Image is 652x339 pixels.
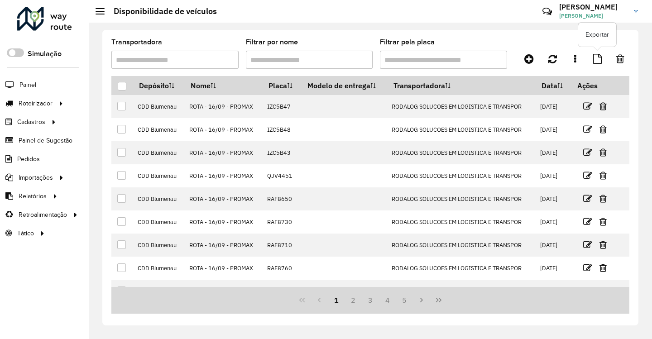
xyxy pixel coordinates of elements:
td: CDD Blumenau [133,257,184,280]
h3: [PERSON_NAME] [559,3,627,11]
a: Excluir [599,100,607,112]
td: ROTA - 16/09 - PROMAX [184,280,262,303]
td: ROTA - 16/09 - PROMAX [184,118,262,141]
td: IZC5B47 [263,95,302,118]
span: Pedidos [17,154,40,164]
a: Excluir [599,215,607,228]
td: RODALOG SOLUCOES EM LOGISTICA E TRANSPOR [387,210,536,234]
th: Transportadora [387,76,536,95]
td: QJV4451 [263,164,302,187]
td: RAF8650 [263,187,302,210]
th: Nome [184,76,262,95]
td: ROTA - 16/09 - PROMAX [184,141,262,164]
th: Modelo de entrega [301,76,387,95]
span: Roteirizador [19,99,53,108]
a: Editar [583,192,592,205]
td: RODALOG SOLUCOES EM LOGISTICA E TRANSPOR [387,187,536,210]
label: Simulação [28,48,62,59]
a: Editar [583,169,592,181]
td: RODALOG SOLUCOES EM LOGISTICA E TRANSPOR [387,257,536,280]
td: [DATE] [536,234,571,257]
a: Excluir [599,123,607,135]
td: CDD Blumenau [133,234,184,257]
th: Placa [263,76,302,95]
a: Editar [583,146,592,158]
td: CDD Blumenau [133,280,184,303]
td: CDD Blumenau [133,141,184,164]
h2: Disponibilidade de veículos [105,6,217,16]
a: Editar [583,215,592,228]
td: [DATE] [536,95,571,118]
td: ROTA - 16/09 - PROMAX [184,234,262,257]
td: RODALOG SOLUCOES EM LOGISTICA E TRANSPOR [387,234,536,257]
td: [DATE] [536,141,571,164]
th: Depósito [133,76,184,95]
td: ROTA - 16/09 - PROMAX [184,210,262,234]
label: Filtrar pela placa [380,37,435,48]
span: Painel de Sugestão [19,136,72,145]
td: [DATE] [536,280,571,303]
td: CDD Blumenau [133,210,184,234]
td: LZB3H77 [263,280,302,303]
td: ROTA - 16/09 - PROMAX [184,187,262,210]
a: Excluir [599,239,607,251]
a: Excluir [599,262,607,274]
td: IZC5B48 [263,118,302,141]
td: RODALOG SOLUCOES EM LOGISTICA E TRANSPOR [387,280,536,303]
th: Data [536,76,571,95]
a: Editar [583,123,592,135]
td: CDD Blumenau [133,187,184,210]
label: Transportadora [111,37,162,48]
td: ROTA - 16/09 - PROMAX [184,95,262,118]
label: Filtrar por nome [246,37,298,48]
td: [DATE] [536,187,571,210]
span: Painel [19,80,36,90]
td: RODALOG SOLUCOES EM LOGISTICA E TRANSPOR [387,141,536,164]
span: Relatórios [19,191,47,201]
a: Editar [583,285,592,297]
td: RAF8760 [263,257,302,280]
span: Tático [17,229,34,238]
td: IZC5B43 [263,141,302,164]
button: 1 [328,291,345,309]
td: [DATE] [536,210,571,234]
a: Editar [583,100,592,112]
td: CDD Blumenau [133,164,184,187]
a: Editar [583,262,592,274]
button: 4 [379,291,396,309]
span: [PERSON_NAME] [559,12,627,20]
a: Excluir [599,192,607,205]
td: CDD Blumenau [133,118,184,141]
a: Excluir [599,146,607,158]
span: Importações [19,173,53,182]
td: RODALOG SOLUCOES EM LOGISTICA E TRANSPOR [387,95,536,118]
button: 3 [362,291,379,309]
div: Exportar [578,23,616,47]
td: [DATE] [536,164,571,187]
td: RODALOG SOLUCOES EM LOGISTICA E TRANSPOR [387,164,536,187]
a: Excluir [599,169,607,181]
td: CDD Blumenau [133,95,184,118]
span: Retroalimentação [19,210,67,220]
span: Cadastros [17,117,45,127]
td: [DATE] [536,118,571,141]
a: Contato Rápido [537,2,557,21]
button: 2 [345,291,362,309]
td: RAF8710 [263,234,302,257]
button: 5 [396,291,413,309]
td: [DATE] [536,257,571,280]
button: Last Page [430,291,447,309]
a: Editar [583,239,592,251]
a: Excluir [599,285,607,297]
td: RAF8730 [263,210,302,234]
td: ROTA - 16/09 - PROMAX [184,257,262,280]
th: Ações [571,76,626,95]
td: ROTA - 16/09 - PROMAX [184,164,262,187]
button: Next Page [413,291,430,309]
td: RODALOG SOLUCOES EM LOGISTICA E TRANSPOR [387,118,536,141]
